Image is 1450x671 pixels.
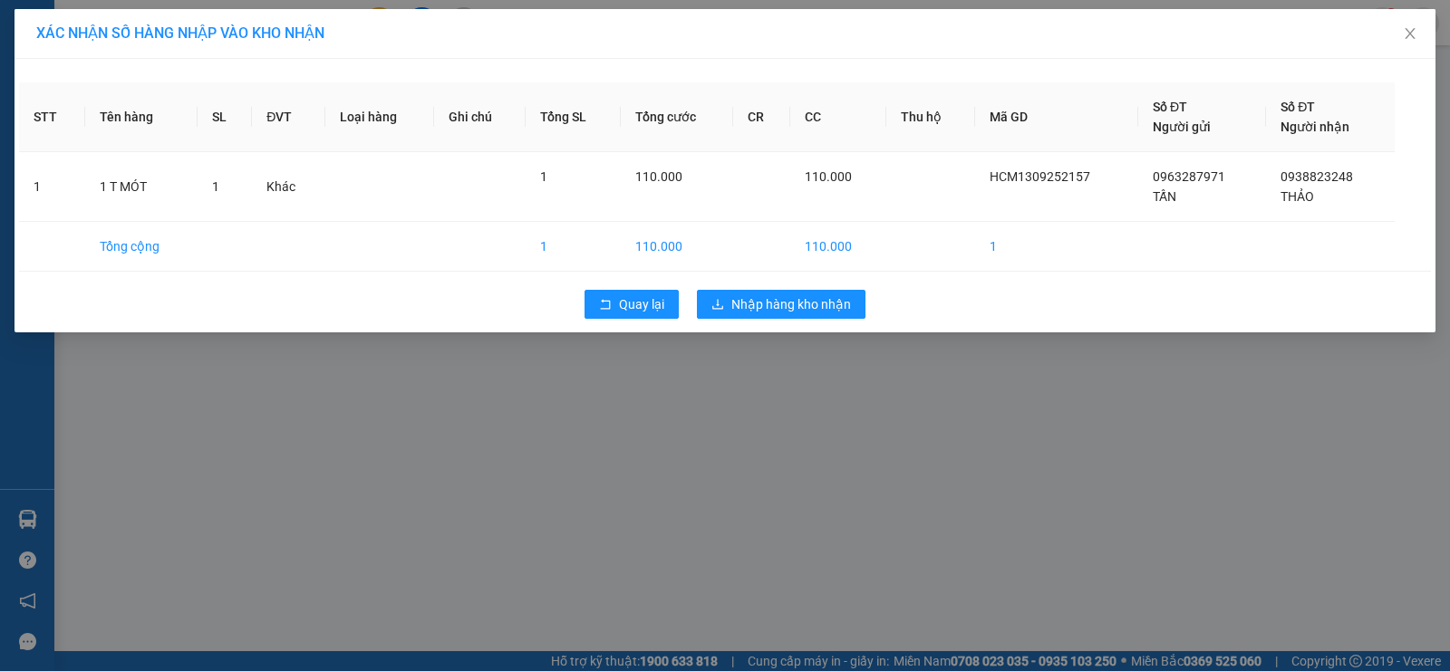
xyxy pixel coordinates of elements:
span: Quay lại [619,294,664,314]
button: downloadNhập hàng kho nhận [697,290,865,319]
span: rollback [599,298,612,312]
th: Tổng cước [621,82,734,152]
span: Nhập hàng kho nhận [731,294,851,314]
span: THẢO [1281,189,1314,204]
th: Thu hộ [886,82,974,152]
span: 1 [540,169,547,184]
span: 110.000 [635,169,682,184]
button: rollbackQuay lại [585,290,679,319]
th: ĐVT [252,82,325,152]
span: HCM1309252157 [990,169,1090,184]
td: 1 [975,222,1138,272]
th: Tên hàng [85,82,198,152]
td: 110.000 [621,222,734,272]
th: Mã GD [975,82,1138,152]
th: CC [790,82,886,152]
th: SL [198,82,253,152]
th: Loại hàng [325,82,434,152]
span: XÁC NHẬN SỐ HÀNG NHẬP VÀO KHO NHẬN [36,24,324,42]
th: Ghi chú [434,82,526,152]
th: STT [19,82,85,152]
span: download [711,298,724,312]
span: Số ĐT [1153,100,1187,114]
span: 1 [212,179,219,194]
span: Người gửi [1153,120,1211,134]
td: 1 [526,222,621,272]
td: Tổng cộng [85,222,198,272]
span: TẤN [1153,189,1176,204]
td: 110.000 [790,222,886,272]
th: CR [733,82,790,152]
span: close [1403,26,1417,41]
td: Khác [252,152,325,222]
td: 1 [19,152,85,222]
span: Người nhận [1281,120,1349,134]
span: Số ĐT [1281,100,1315,114]
button: Close [1385,9,1435,60]
td: 1 T MÓT [85,152,198,222]
span: 0963287971 [1153,169,1225,184]
span: 110.000 [805,169,852,184]
th: Tổng SL [526,82,621,152]
span: 0938823248 [1281,169,1353,184]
